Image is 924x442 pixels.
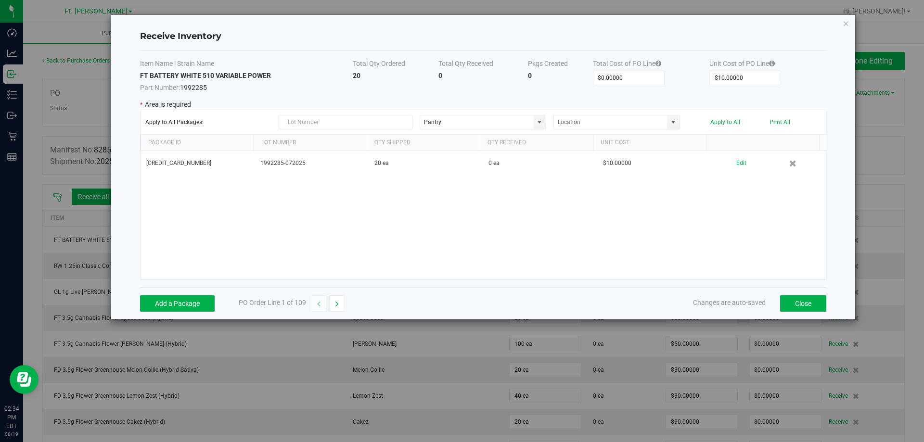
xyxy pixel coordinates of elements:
th: Pkgs Created [528,59,593,71]
th: Qty Received [480,135,593,151]
th: Item Name | Strain Name [140,59,353,71]
iframe: Resource center [10,365,38,394]
td: $10.00000 [597,151,711,176]
button: Apply to All [710,119,740,126]
th: Total Qty Ordered [353,59,438,71]
input: Unit Cost [710,71,781,85]
span: Apply to All Packages: [145,119,272,126]
span: Area is required [145,101,191,108]
th: Unit Cost [593,135,706,151]
th: Qty Shipped [367,135,480,151]
th: Lot Number [254,135,367,151]
strong: 20 [353,72,360,79]
i: Specifying a total cost will update all package costs. [769,60,775,67]
td: [CREDIT_CARD_NUMBER] [141,151,255,176]
button: Add a Package [140,295,215,312]
h4: Receive Inventory [140,30,826,43]
input: Area [420,115,534,129]
input: Total Cost [593,71,664,85]
th: Package Id [141,135,254,151]
button: Close [780,295,826,312]
span: 1992285 [140,80,353,92]
strong: FT BATTERY WHITE 510 VARIABLE POWER [140,72,271,79]
button: Close modal [843,17,849,29]
strong: 0 [438,72,442,79]
th: Total Cost of PO Line [593,59,709,71]
span: PO Order Line 1 of 109 [239,299,306,306]
span: Part Number: [140,84,180,91]
th: Total Qty Received [438,59,528,71]
button: Edit [736,155,746,172]
th: Unit Cost of PO Line [709,59,826,71]
span: Changes are auto-saved [693,299,766,306]
button: Print All [770,119,790,126]
i: Specifying a total cost will update all package costs. [655,60,661,67]
strong: 0 [528,72,532,79]
td: 0 ea [483,151,597,176]
td: 1992285-072025 [255,151,369,176]
input: Lot Number [279,115,412,129]
input: NO DATA FOUND [554,115,667,129]
td: 20 ea [369,151,483,176]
